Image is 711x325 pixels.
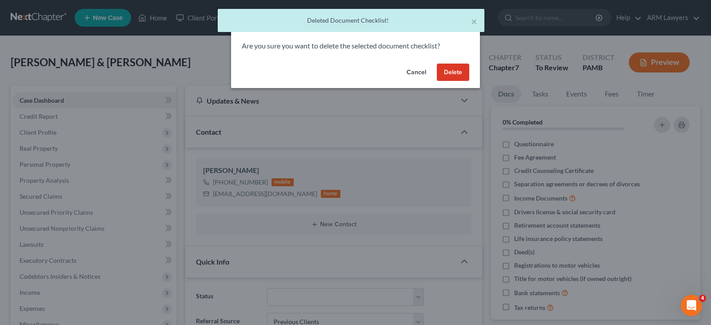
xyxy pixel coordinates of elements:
[437,64,469,81] button: Delete
[471,16,477,27] button: ×
[399,64,433,81] button: Cancel
[242,41,469,51] p: Are you sure you want to delete the selected document checklist?
[699,295,706,302] span: 4
[225,16,477,25] div: Deleted Document Checklist!
[681,295,702,316] iframe: Intercom live chat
